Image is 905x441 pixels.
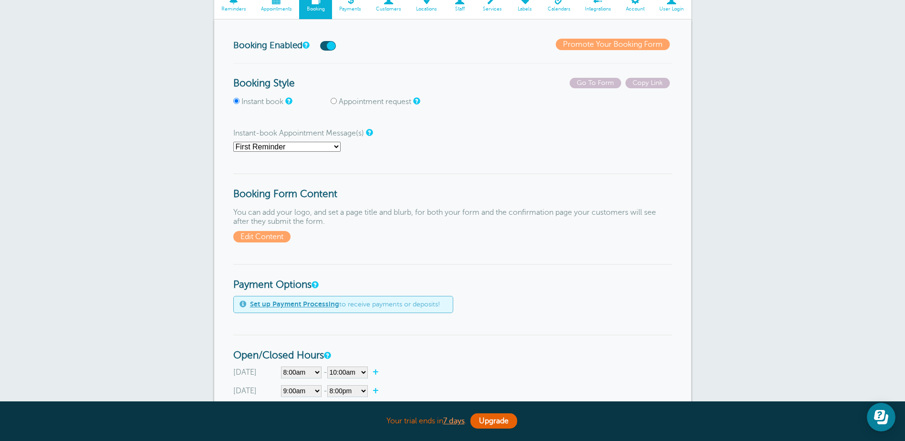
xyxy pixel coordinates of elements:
iframe: Resource center [867,403,895,431]
span: Copy Link [625,78,670,88]
p: You can add your logo, and set a page title and blurb, for both your form and the confirmation pa... [233,208,672,242]
span: Staff [449,6,470,12]
span: Services [480,6,504,12]
label: Instant book [241,97,283,106]
h3: Payment Options [233,264,672,291]
a: The reminder message template or message sequence to use for appointments created by your custome... [366,129,372,136]
a: Set up Payment Processing [250,300,339,308]
a: Turn this option on to add a pay link to reminders for appointments booked through the booking fo... [312,282,317,288]
span: Go To Form [570,78,621,88]
label: [DATE] [233,385,257,397]
span: to receive payments or deposits! [250,300,440,308]
span: Labels [514,6,535,12]
h3: Open/Closed Hours [233,335,672,362]
a: Copy Link [625,79,672,86]
span: Integrations [583,6,614,12]
span: Appointments [258,6,294,12]
a: 7 days [443,417,465,425]
h3: Booking Style [233,78,672,90]
label: Instant-book Appointment Message(s) [233,129,364,137]
div: Your trial ends in . [214,411,691,431]
span: Payments [337,6,364,12]
a: These are your default hours. You can set Location-specific hours under Settings > Locations<br><... [324,352,330,358]
span: Edit Content [233,231,291,242]
a: Edit Content [233,232,293,241]
a: Go To Form [570,79,625,86]
span: Locations [414,6,440,12]
h3: Booking Enabled [233,39,376,51]
a: + [368,367,388,377]
span: Booking [304,6,327,12]
a: Promote Your Booking Form [556,39,670,50]
span: Customers [374,6,404,12]
span: - [323,387,368,395]
a: Customers <i>request</i> appointments, giving up to three preferred times. You have to approve re... [413,98,419,104]
a: + [368,386,388,395]
span: Calendars [545,6,573,12]
span: User Login [657,6,687,12]
label: [DATE] [233,367,257,378]
span: - [323,368,368,377]
label: Appointment request [339,97,411,106]
a: Customers create appointments without you needing to approve them. [285,98,291,104]
span: Account [624,6,647,12]
h3: Booking Form Content [233,173,672,200]
a: This switch turns your online booking form on or off. [302,42,308,48]
a: Upgrade [470,413,517,429]
span: Reminders [219,6,249,12]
